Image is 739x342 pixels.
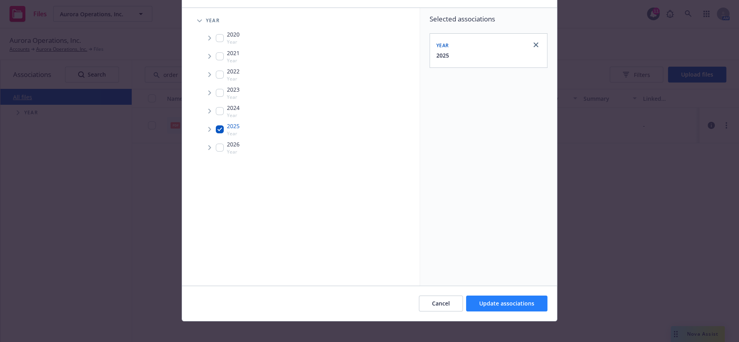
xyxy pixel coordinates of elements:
span: Year [227,94,240,100]
span: Year [227,148,240,155]
span: Cancel [432,300,450,307]
span: 2026 [227,140,240,148]
button: 2025 [436,51,449,60]
button: Update associations [466,296,547,311]
span: Year [436,42,449,49]
span: Selected associations [430,14,547,24]
span: Year [227,130,240,137]
span: 2020 [227,30,240,38]
span: 2021 [227,49,240,57]
span: Year [227,57,240,64]
span: Year [227,112,240,119]
div: Tree Example [182,13,420,157]
a: close [531,40,541,50]
span: Year [227,38,240,45]
button: Cancel [419,296,463,311]
span: Update associations [479,300,534,307]
span: 2023 [227,85,240,94]
span: Year [206,18,220,23]
span: 2024 [227,104,240,112]
span: Year [227,75,240,82]
span: 2022 [227,67,240,75]
span: 2025 [227,122,240,130]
